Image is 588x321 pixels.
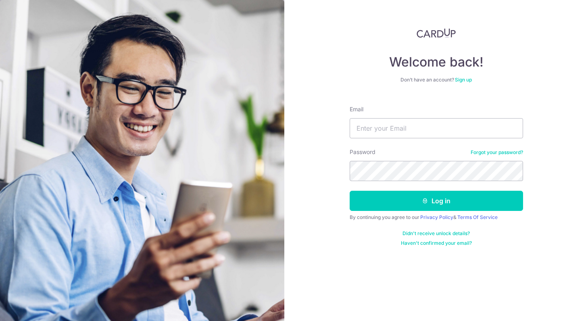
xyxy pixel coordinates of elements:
[420,214,453,220] a: Privacy Policy
[350,118,523,138] input: Enter your Email
[471,149,523,156] a: Forgot your password?
[455,77,472,83] a: Sign up
[350,148,375,156] label: Password
[401,240,472,246] a: Haven't confirmed your email?
[350,214,523,221] div: By continuing you agree to our &
[350,54,523,70] h4: Welcome back!
[457,214,498,220] a: Terms Of Service
[350,105,363,113] label: Email
[402,230,470,237] a: Didn't receive unlock details?
[417,28,456,38] img: CardUp Logo
[350,77,523,83] div: Don’t have an account?
[350,191,523,211] button: Log in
